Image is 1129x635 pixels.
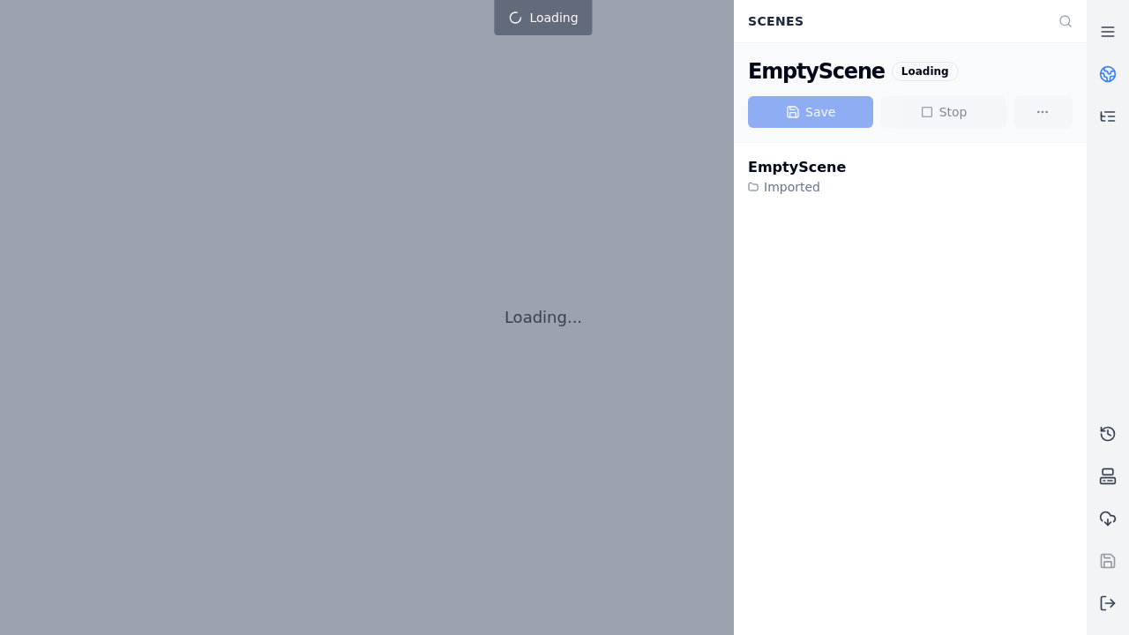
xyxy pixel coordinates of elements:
div: Loading [892,62,959,81]
div: Imported [748,178,846,196]
div: Scenes [737,4,1048,38]
div: EmptyScene [748,157,846,178]
p: Loading... [505,305,582,330]
div: EmptyScene [748,57,885,86]
span: Loading [529,9,578,26]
